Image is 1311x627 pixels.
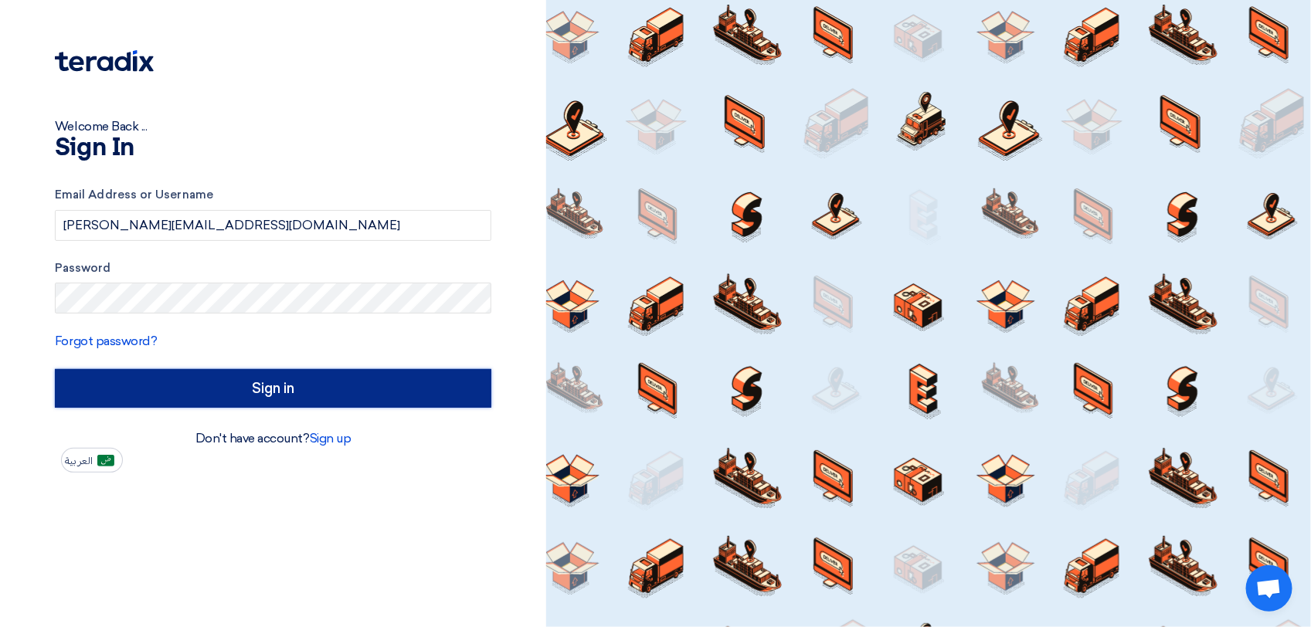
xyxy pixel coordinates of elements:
label: Email Address or Username [55,186,491,204]
a: Sign up [310,431,352,446]
input: Sign in [55,369,491,408]
div: Welcome Back ... [55,117,491,136]
label: Password [55,259,491,277]
button: العربية [61,448,123,473]
h1: Sign In [55,136,491,161]
div: Don't have account? [55,429,491,448]
img: Teradix logo [55,50,154,72]
input: Enter your business email or username [55,210,491,241]
img: ar-AR.png [97,455,114,466]
span: العربية [65,456,93,466]
div: Open chat [1246,565,1292,612]
a: Forgot password? [55,334,157,348]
